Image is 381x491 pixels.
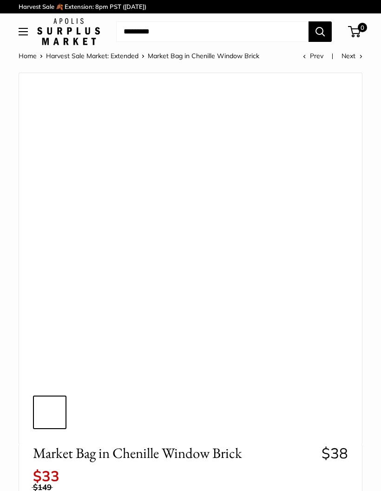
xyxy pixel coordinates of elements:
[293,396,327,429] a: Market Bag in Chenille Window Brick
[330,396,364,429] a: Market Bag in Chenille Window Brick
[256,396,289,429] a: Market Bag in Chenille Window Brick
[148,52,259,60] span: Market Bag in Chenille Window Brick
[358,23,367,32] span: 0
[33,396,66,429] a: Market Bag in Chenille Window Brick
[33,444,315,462] span: Market Bag in Chenille Window Brick
[322,444,348,462] span: $38
[116,21,309,42] input: Search...
[19,52,37,60] a: Home
[46,52,138,60] a: Harvest Sale Market: Extended
[107,396,141,429] a: Market Bag in Chenille Window Brick
[19,28,28,35] button: Open menu
[349,26,361,37] a: 0
[303,52,323,60] a: Prev
[70,396,104,429] a: Market Bag in Chenille Window Brick
[182,396,215,429] a: Market Bag in Chenille Window Brick
[145,396,178,429] a: Market Bag in Chenille Window Brick
[309,21,332,42] button: Search
[19,50,259,62] nav: Breadcrumb
[33,467,59,485] span: $33
[342,52,362,60] a: Next
[37,18,100,45] img: Apolis: Surplus Market
[219,396,252,429] a: Market Bag in Chenille Window Brick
